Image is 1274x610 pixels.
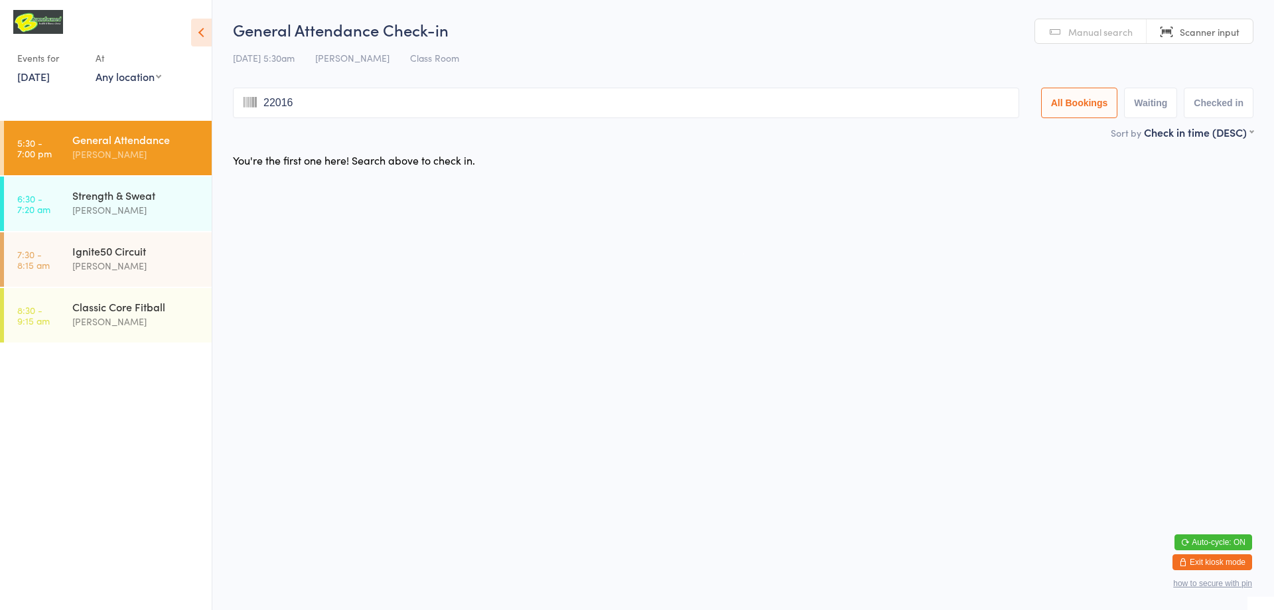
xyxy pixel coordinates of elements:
button: All Bookings [1041,88,1118,118]
a: 5:30 -7:00 pmGeneral Attendance[PERSON_NAME] [4,121,212,175]
div: You're the first one here! Search above to check in. [233,153,475,167]
span: Class Room [410,51,459,64]
a: 6:30 -7:20 amStrength & Sweat[PERSON_NAME] [4,177,212,231]
span: [PERSON_NAME] [315,51,389,64]
div: At [96,47,161,69]
img: B Transformed Gym [13,10,63,34]
button: Waiting [1124,88,1177,118]
button: Checked in [1184,88,1253,118]
div: [PERSON_NAME] [72,147,200,162]
span: [DATE] 5:30am [233,51,295,64]
input: Search [233,88,1019,118]
button: Exit kiosk mode [1172,554,1252,570]
a: [DATE] [17,69,50,84]
button: Auto-cycle: ON [1174,534,1252,550]
div: Check in time (DESC) [1144,125,1253,139]
div: Classic Core Fitball [72,299,200,314]
span: Manual search [1068,25,1133,38]
div: Ignite50 Circuit [72,244,200,258]
div: Events for [17,47,82,69]
time: 6:30 - 7:20 am [17,193,50,214]
div: Strength & Sweat [72,188,200,202]
time: 8:30 - 9:15 am [17,305,50,326]
div: Any location [96,69,161,84]
a: 7:30 -8:15 amIgnite50 Circuit[PERSON_NAME] [4,232,212,287]
time: 5:30 - 7:00 pm [17,137,52,159]
span: Scanner input [1180,25,1239,38]
div: General Attendance [72,132,200,147]
label: Sort by [1111,126,1141,139]
h2: General Attendance Check-in [233,19,1253,40]
div: [PERSON_NAME] [72,314,200,329]
div: [PERSON_NAME] [72,202,200,218]
a: 8:30 -9:15 amClassic Core Fitball[PERSON_NAME] [4,288,212,343]
time: 7:30 - 8:15 am [17,249,50,270]
button: how to secure with pin [1173,579,1252,588]
div: [PERSON_NAME] [72,258,200,273]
